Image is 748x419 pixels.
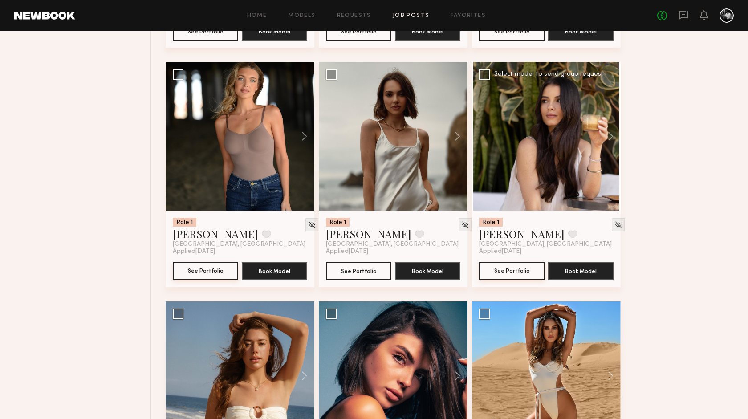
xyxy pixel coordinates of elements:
span: [GEOGRAPHIC_DATA], [GEOGRAPHIC_DATA] [326,241,459,248]
a: Book Model [548,27,614,35]
a: Job Posts [393,13,430,19]
a: Home [247,13,267,19]
span: [GEOGRAPHIC_DATA], [GEOGRAPHIC_DATA] [173,241,305,248]
a: [PERSON_NAME] [479,227,565,241]
button: Book Model [395,23,460,41]
a: Book Model [395,27,460,35]
a: Book Model [242,27,307,35]
a: [PERSON_NAME] [326,227,411,241]
a: [PERSON_NAME] [173,227,258,241]
div: Select model to send group request [494,71,604,77]
img: Unhide Model [308,221,316,228]
button: Book Model [395,262,460,280]
button: See Portfolio [326,262,391,280]
div: Role 1 [173,218,196,227]
button: Book Model [242,262,307,280]
a: Book Model [548,267,614,274]
button: Book Model [242,23,307,41]
button: Book Model [548,262,614,280]
button: See Portfolio [173,23,238,41]
button: See Portfolio [326,23,391,41]
a: Models [288,13,315,19]
div: Role 1 [479,218,503,227]
div: Applied [DATE] [479,248,614,255]
button: See Portfolio [479,23,545,41]
a: Requests [337,13,371,19]
button: See Portfolio [173,262,238,280]
span: [GEOGRAPHIC_DATA], [GEOGRAPHIC_DATA] [479,241,612,248]
div: Applied [DATE] [173,248,307,255]
a: Favorites [451,13,486,19]
img: Unhide Model [614,221,622,228]
img: Unhide Model [461,221,469,228]
button: Book Model [548,23,614,41]
a: Book Model [242,267,307,274]
div: Applied [DATE] [326,248,460,255]
a: Book Model [395,267,460,274]
div: Role 1 [326,218,350,227]
button: See Portfolio [479,262,545,280]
